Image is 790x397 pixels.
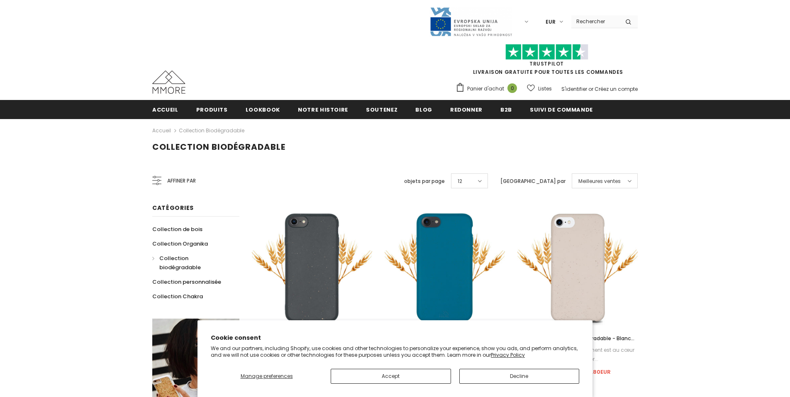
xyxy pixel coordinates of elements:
button: Manage preferences [211,369,322,384]
a: Accueil [152,100,178,119]
span: Catégories [152,204,194,212]
span: Lookbook [246,106,280,114]
span: Listes [538,85,552,93]
a: Collection personnalisée [152,275,221,289]
p: We and our partners, including Shopify, use cookies and other technologies to personalize your ex... [211,345,579,358]
span: Affiner par [167,176,196,185]
span: EUR [546,18,556,26]
a: soutenez [366,100,397,119]
a: Collection biodégradable [152,251,230,275]
span: Collection personnalisée [152,278,221,286]
span: Collection biodégradable [152,141,285,153]
img: Cas MMORE [152,71,185,94]
span: 0 [507,83,517,93]
a: Créez un compte [595,85,638,93]
span: soutenez [366,106,397,114]
a: Notre histoire [298,100,348,119]
a: Suivi de commande [530,100,593,119]
button: Decline [459,369,580,384]
span: Collection Organika [152,240,208,248]
span: Suivi de commande [530,106,593,114]
a: Lookbook [246,100,280,119]
h2: Cookie consent [211,334,579,342]
span: Collection de bois [152,225,202,233]
a: Redonner [450,100,483,119]
span: Panier d'achat [467,85,504,93]
a: S'identifier [561,85,587,93]
span: Manage preferences [241,373,293,380]
span: LIVRAISON GRATUITE POUR TOUTES LES COMMANDES [456,48,638,76]
span: Meilleures ventes [578,177,621,185]
span: 12 [458,177,462,185]
a: Collection de bois [152,222,202,236]
span: Produits [196,106,228,114]
label: [GEOGRAPHIC_DATA] par [500,177,566,185]
input: Search Site [571,15,619,27]
a: TrustPilot [529,60,564,67]
img: Faites confiance aux étoiles pilotes [505,44,588,60]
a: B2B [500,100,512,119]
label: objets par page [404,177,445,185]
span: Notre histoire [298,106,348,114]
button: Accept [331,369,451,384]
a: Listes [527,81,552,96]
span: or [588,85,593,93]
a: Produits [196,100,228,119]
span: Accueil [152,106,178,114]
span: € 19.80EUR [580,368,611,376]
a: Blog [415,100,432,119]
span: Collection biodégradable [159,254,201,271]
a: Privacy Policy [491,351,525,358]
span: Collection Chakra [152,292,203,300]
span: Blog [415,106,432,114]
a: Accueil [152,126,171,136]
a: Collection biodégradable [179,127,244,134]
span: B2B [500,106,512,114]
span: Redonner [450,106,483,114]
a: Collection Organika [152,236,208,251]
a: Javni Razpis [429,18,512,25]
a: Collection Chakra [152,289,203,304]
a: Panier d'achat 0 [456,83,521,95]
img: Javni Razpis [429,7,512,37]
